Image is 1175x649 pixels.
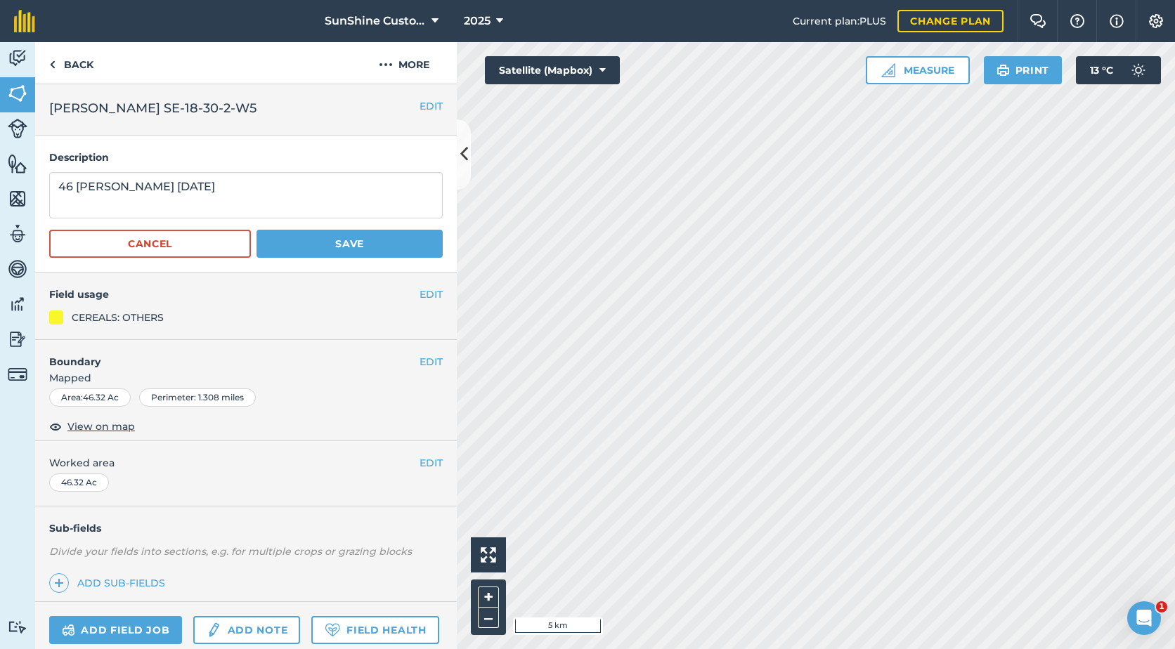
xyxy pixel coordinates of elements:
[49,230,251,258] button: Cancel
[1076,56,1161,84] button: 13 °C
[420,287,443,302] button: EDIT
[881,63,895,77] img: Ruler icon
[49,473,109,492] div: 46.32 Ac
[206,622,221,638] img: svg+xml;base64,PD94bWwgdmVyc2lvbj0iMS4wIiBlbmNvZGluZz0idXRmLTgiPz4KPCEtLSBHZW5lcmF0b3I6IEFkb2JlIE...
[1156,601,1167,612] span: 1
[49,418,62,435] img: svg+xml;base64,PHN2ZyB4bWxucz0iaHR0cDovL3d3dy53My5vcmcvMjAwMC9zdmciIHdpZHRoPSIxOCIgaGVpZ2h0PSIyNC...
[72,310,164,325] div: CEREALS: OTHERS
[49,388,131,407] div: Area : 46.32 Ac
[866,56,970,84] button: Measure
[325,13,426,29] span: SunShine Custom Farming LTD.
[35,340,420,369] h4: Boundary
[420,455,443,471] button: EDIT
[49,545,412,558] em: Divide your fields into sections, e.g. for multiple crops or grazing blocks
[35,42,108,84] a: Back
[1124,56,1153,84] img: svg+xml;base64,PD94bWwgdmVyc2lvbj0iMS4wIiBlbmNvZGluZz0idXRmLTgiPz4KPCEtLSBHZW5lcmF0b3I6IEFkb2JlIE...
[464,13,491,29] span: 2025
[8,258,27,280] img: svg+xml;base64,PD94bWwgdmVyc2lvbj0iMS4wIiBlbmNvZGluZz0idXRmLTgiPz4KPCEtLSBHZW5lcmF0b3I6IEFkb2JlIE...
[379,56,393,73] img: svg+xml;base64,PHN2ZyB4bWxucz0iaHR0cDovL3d3dy53My5vcmcvMjAwMC9zdmciIHdpZHRoPSIyMCIgaGVpZ2h0PSIyNC...
[49,455,443,471] span: Worked area
[54,575,64,591] img: svg+xml;base64,PHN2ZyB4bWxucz0iaHR0cDovL3d3dy53My5vcmcvMjAwMC9zdmciIHdpZHRoPSIxNCIgaGVpZ2h0PSIyNC...
[8,365,27,384] img: svg+xml;base64,PD94bWwgdmVyc2lvbj0iMS4wIiBlbmNvZGluZz0idXRmLTgiPz4KPCEtLSBHZW5lcmF0b3I6IEFkb2JlIE...
[49,616,182,644] a: Add field job
[35,370,457,386] span: Mapped
[62,622,75,638] img: svg+xml;base64,PD94bWwgdmVyc2lvbj0iMS4wIiBlbmNvZGluZz0idXRmLTgiPz4KPCEtLSBHZW5lcmF0b3I6IEFkb2JlIE...
[8,48,27,69] img: svg+xml;base64,PD94bWwgdmVyc2lvbj0iMS4wIiBlbmNvZGluZz0idXRmLTgiPz4KPCEtLSBHZW5lcmF0b3I6IEFkb2JlIE...
[1069,14,1086,28] img: A question mark icon
[139,388,256,407] div: Perimeter : 1.308 miles
[67,419,135,434] span: View on map
[311,616,439,644] a: Field Health
[984,56,1063,84] button: Print
[485,56,620,84] button: Satellite (Mapbox)
[49,98,257,118] span: [PERSON_NAME] SE-18-30-2-W5
[897,10,1004,32] a: Change plan
[49,56,56,73] img: svg+xml;base64,PHN2ZyB4bWxucz0iaHR0cDovL3d3dy53My5vcmcvMjAwMC9zdmciIHdpZHRoPSI5IiBoZWlnaHQ9IjI0Ii...
[1090,56,1113,84] span: 13 ° C
[8,223,27,244] img: svg+xml;base64,PD94bWwgdmVyc2lvbj0iMS4wIiBlbmNvZGluZz0idXRmLTgiPz4KPCEtLSBHZW5lcmF0b3I6IEFkb2JlIE...
[8,329,27,350] img: svg+xml;base64,PD94bWwgdmVyc2lvbj0iMS4wIiBlbmNvZGluZz0idXRmLTgiPz4KPCEtLSBHZW5lcmF0b3I6IEFkb2JlIE...
[49,287,420,302] h4: Field usage
[481,547,496,563] img: Four arrows, one pointing top left, one top right, one bottom right and the last bottom left
[14,10,35,32] img: fieldmargin Logo
[49,418,135,435] button: View on map
[8,620,27,634] img: svg+xml;base64,PD94bWwgdmVyc2lvbj0iMS4wIiBlbmNvZGluZz0idXRmLTgiPz4KPCEtLSBHZW5lcmF0b3I6IEFkb2JlIE...
[420,98,443,114] button: EDIT
[997,62,1010,79] img: svg+xml;base64,PHN2ZyB4bWxucz0iaHR0cDovL3d3dy53My5vcmcvMjAwMC9zdmciIHdpZHRoPSIxOSIgaGVpZ2h0PSIyNC...
[35,520,457,536] h4: Sub-fields
[793,13,886,29] span: Current plan : PLUS
[257,230,443,258] button: Save
[49,573,171,593] a: Add sub-fields
[8,294,27,315] img: svg+xml;base64,PD94bWwgdmVyc2lvbj0iMS4wIiBlbmNvZGluZz0idXRmLTgiPz4KPCEtLSBHZW5lcmF0b3I6IEFkb2JlIE...
[49,150,443,165] h4: Description
[8,119,27,138] img: svg+xml;base64,PD94bWwgdmVyc2lvbj0iMS4wIiBlbmNvZGluZz0idXRmLTgiPz4KPCEtLSBHZW5lcmF0b3I6IEFkb2JlIE...
[1148,14,1164,28] img: A cog icon
[351,42,457,84] button: More
[8,153,27,174] img: svg+xml;base64,PHN2ZyB4bWxucz0iaHR0cDovL3d3dy53My5vcmcvMjAwMC9zdmciIHdpZHRoPSI1NiIgaGVpZ2h0PSI2MC...
[420,354,443,369] button: EDIT
[8,188,27,209] img: svg+xml;base64,PHN2ZyB4bWxucz0iaHR0cDovL3d3dy53My5vcmcvMjAwMC9zdmciIHdpZHRoPSI1NiIgaGVpZ2h0PSI2MC...
[478,586,499,608] button: +
[193,616,300,644] a: Add note
[8,83,27,104] img: svg+xml;base64,PHN2ZyB4bWxucz0iaHR0cDovL3d3dy53My5vcmcvMjAwMC9zdmciIHdpZHRoPSI1NiIgaGVpZ2h0PSI2MC...
[1110,13,1124,29] img: svg+xml;base64,PHN2ZyB4bWxucz0iaHR0cDovL3d3dy53My5vcmcvMjAwMC9zdmciIHdpZHRoPSIxNyIgaGVpZ2h0PSIxNy...
[49,172,443,218] textarea: 46 [PERSON_NAME] [DATE]
[1030,14,1046,28] img: Two speech bubbles overlapping with the left bubble in the forefront
[478,608,499,628] button: –
[1127,601,1161,635] iframe: Intercom live chat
